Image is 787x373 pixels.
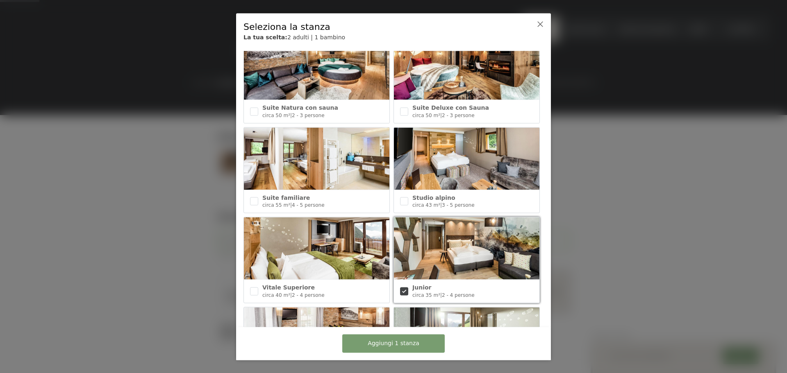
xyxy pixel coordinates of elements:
font: 3 - 5 persone [442,202,475,208]
img: Singola Superior [394,307,539,369]
font: Suite familiare [262,194,310,201]
font: 2 adulti | 1 bambino [287,34,345,41]
font: Suite Deluxe con Sauna [412,104,489,111]
font: | [440,202,442,208]
font: | [440,292,442,298]
button: Aggiungi 1 stanza [342,334,445,353]
img: Suite familiare [244,127,389,190]
font: Vitale Superiore [262,284,315,291]
font: Studio alpino [412,194,455,201]
font: 2 - 4 persone [442,292,475,298]
font: Seleziona la stanza [243,21,330,32]
font: circa 55 m² [262,202,290,208]
font: 2 - 4 persone [292,292,325,298]
font: 2 - 3 persone [442,112,475,118]
font: Suite Natura con sauna [262,104,338,111]
font: circa 35 m² [412,292,440,298]
font: | [290,112,292,118]
font: circa 43 m² [412,202,440,208]
font: 2 - 3 persone [292,112,325,118]
img: Alpino singolo [244,307,389,369]
font: | [290,202,292,208]
img: Studio alpino [394,127,539,190]
img: Junior [394,217,539,280]
font: circa 50 m² [412,112,440,118]
font: circa 40 m² [262,292,290,298]
img: Vitale Superiore [244,217,389,280]
font: La tua scelta: [243,34,287,41]
img: Suite Natura con sauna [244,38,389,100]
font: Aggiungi 1 stanza [368,340,419,346]
font: Junior [412,284,431,291]
font: circa 50 m² [262,112,290,118]
font: | [440,112,442,118]
font: | [290,292,292,298]
img: Suite Deluxe con Sauna [394,38,539,100]
font: 4 - 5 persone [292,202,325,208]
